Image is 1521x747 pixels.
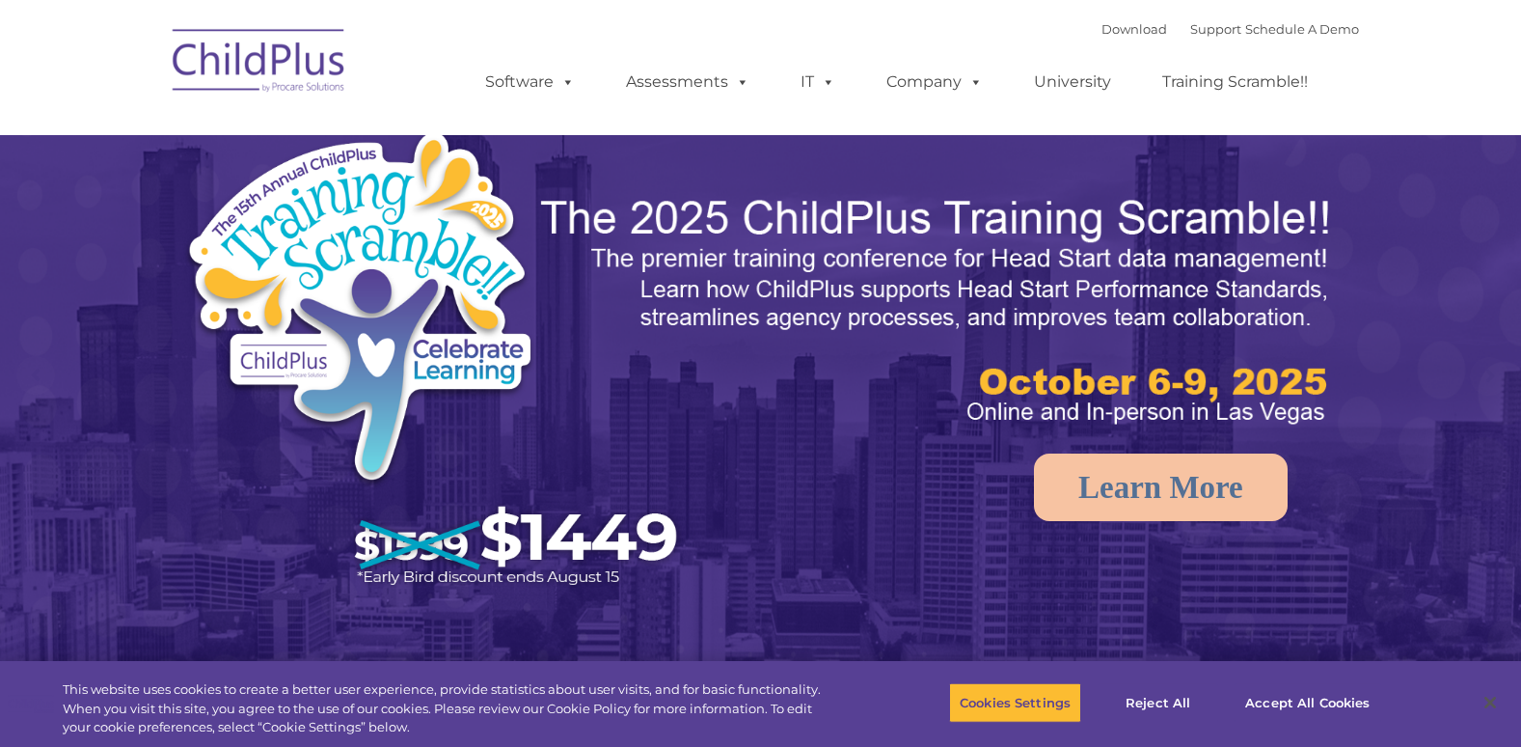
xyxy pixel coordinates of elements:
button: Accept All Cookies [1235,682,1380,723]
a: Assessments [607,63,769,101]
a: IT [781,63,855,101]
button: Close [1469,681,1511,724]
a: Support [1190,21,1241,37]
span: Phone number [268,207,350,221]
a: University [1015,63,1130,101]
span: Last name [268,127,327,142]
img: ChildPlus by Procare Solutions [163,15,356,112]
font: | [1101,21,1359,37]
div: This website uses cookies to create a better user experience, provide statistics about user visit... [63,680,836,737]
a: Software [466,63,594,101]
a: Learn More [1034,454,1288,521]
button: Cookies Settings [949,682,1081,723]
a: Download [1101,21,1167,37]
a: Training Scramble!! [1143,63,1327,101]
a: Company [867,63,1002,101]
button: Reject All [1098,682,1218,723]
a: Schedule A Demo [1245,21,1359,37]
